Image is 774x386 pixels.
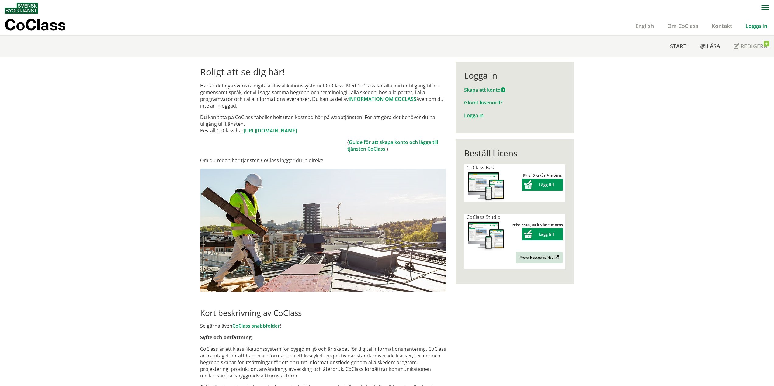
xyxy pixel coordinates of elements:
[739,22,774,29] a: Logga in
[200,323,446,329] p: Se gärna även !
[5,3,38,14] img: Svensk Byggtjänst
[629,22,661,29] a: English
[464,99,502,106] a: Glömt lösenord?
[522,182,563,187] a: Lägg till
[467,214,501,220] span: CoClass Studio
[200,114,446,134] p: Du kan titta på CoClass tabeller helt utan kostnad här på webbtjänsten. För att göra det behöver ...
[512,222,563,227] strong: Pris: 7 900,00 kr/år + moms
[522,179,563,191] button: Lägg till
[663,36,693,57] a: Start
[670,43,686,50] span: Start
[5,21,66,28] p: CoClass
[200,346,446,379] p: CoClass är ett klassifikationssystem för byggd miljö och är skapat för digital informationshanter...
[705,22,739,29] a: Kontakt
[467,171,505,202] img: coclass-license.jpg
[232,323,280,329] a: CoClass snabbfolder
[244,127,297,134] a: [URL][DOMAIN_NAME]
[200,334,252,341] strong: Syfte och omfattning
[554,255,559,260] img: Outbound.png
[516,252,563,263] a: Prova kostnadsfritt
[200,169,446,292] img: login.jpg
[349,96,416,102] a: INFORMATION OM COCLASS
[661,22,705,29] a: Om CoClass
[464,87,505,93] a: Skapa ett konto
[464,70,565,80] div: Logga in
[200,67,446,77] h1: Roligt att se dig här!
[467,220,505,251] img: coclass-license.jpg
[522,231,563,237] a: Lägg till
[522,228,563,240] button: Lägg till
[464,148,565,158] div: Beställ Licens
[5,16,79,35] a: CoClass
[464,112,484,119] a: Logga in
[200,82,446,109] p: Här är det nya svenska digitala klassifikationssystemet CoClass. Med CoClass får alla parter till...
[523,173,562,178] strong: Pris: 0 kr/år + moms
[347,139,438,152] a: Guide för att skapa konto och lägga till tjänsten CoClass
[707,43,720,50] span: Läsa
[467,164,494,171] span: CoClass Bas
[347,139,446,152] td: ( .)
[200,308,446,318] h2: Kort beskrivning av CoClass
[200,157,446,164] p: Om du redan har tjänsten CoClass loggar du in direkt!
[693,36,727,57] a: Läsa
